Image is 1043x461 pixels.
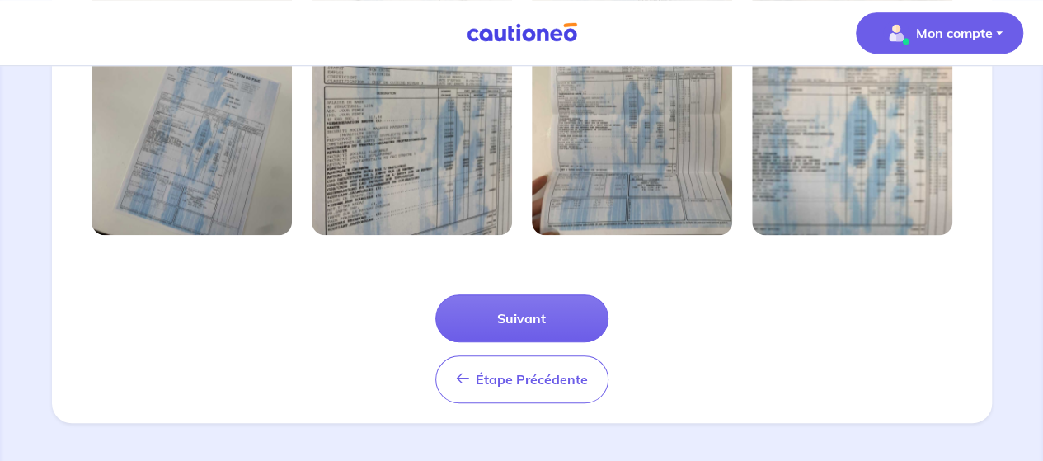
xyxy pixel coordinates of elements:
img: illu_account_valid_menu.svg [883,20,909,46]
img: Cautioneo [460,22,584,43]
button: Étape Précédente [435,355,608,403]
span: Étape Précédente [476,371,588,388]
button: illu_account_valid_menu.svgMon compte [856,12,1023,54]
button: Suivant [435,294,608,342]
p: Mon compte [916,23,993,43]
